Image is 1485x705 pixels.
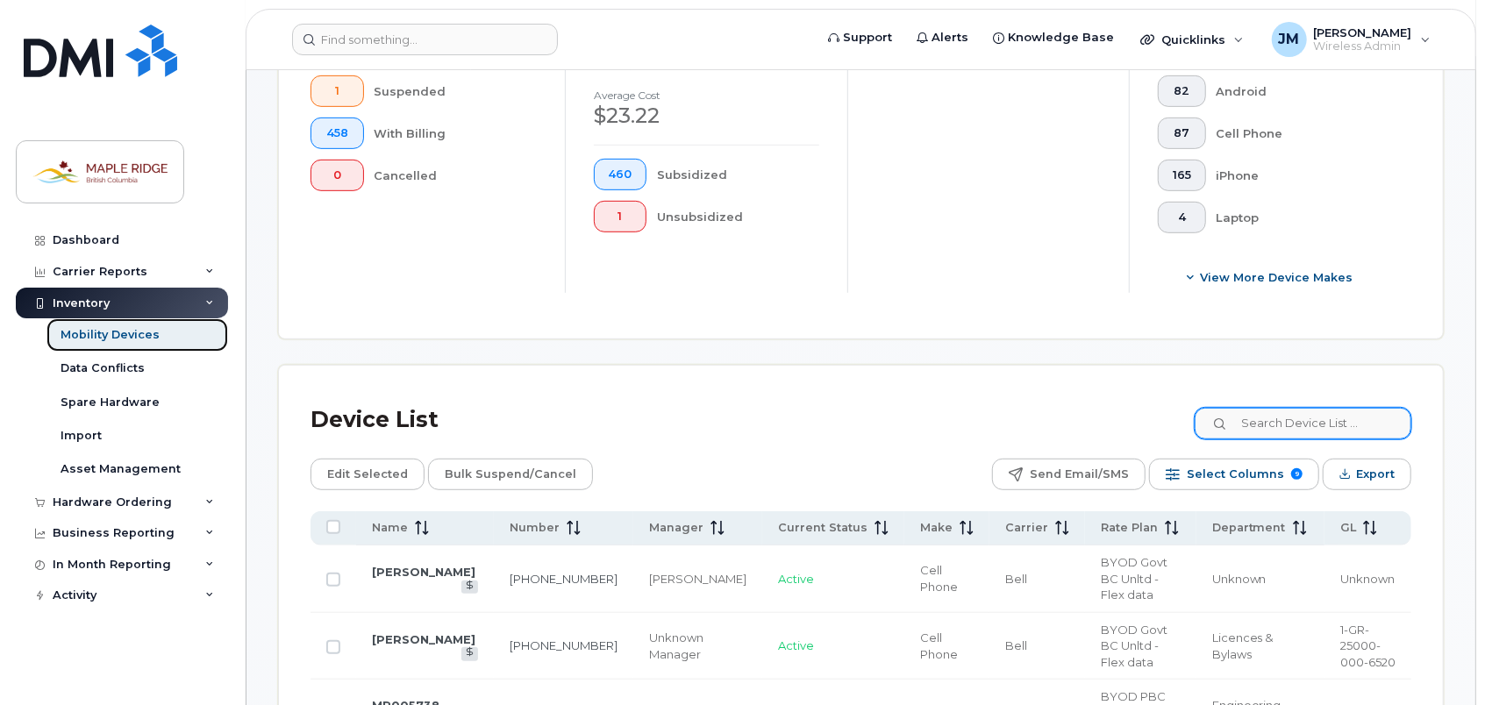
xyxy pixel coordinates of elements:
span: Carrier [1005,520,1048,536]
span: Licences & Bylaws [1212,630,1274,661]
a: Knowledge Base [981,20,1126,55]
span: Department [1212,520,1286,536]
span: 4 [1173,210,1191,224]
div: Laptop [1217,202,1383,233]
span: Current Status [778,520,867,536]
button: Bulk Suspend/Cancel [428,459,593,490]
span: 460 [609,167,632,182]
span: Wireless Admin [1314,39,1412,53]
span: Cell Phone [920,630,958,661]
div: Unknown Manager [649,630,746,662]
h4: Average cost [594,89,819,101]
button: Export [1323,459,1411,490]
button: 1 [311,75,364,107]
span: Edit Selected [327,461,408,488]
div: Device List [311,397,439,443]
a: [PERSON_NAME] [372,565,475,579]
span: Alerts [932,29,968,46]
a: [PERSON_NAME] [372,632,475,646]
div: Jeff Melanson [1260,22,1443,57]
button: 87 [1158,117,1206,149]
a: [PHONE_NUMBER] [510,638,618,652]
span: Unknown [1212,572,1267,586]
button: 460 [594,159,647,190]
span: 1 [325,84,349,98]
div: iPhone [1217,160,1383,191]
span: Active [778,638,814,652]
button: 1 [594,201,647,232]
span: Rate Plan [1101,520,1158,536]
span: Make [920,520,953,536]
button: 0 [311,160,364,191]
span: Number [510,520,560,536]
span: 82 [1173,84,1191,98]
span: Unknown [1340,572,1395,586]
span: View More Device Makes [1200,269,1353,286]
span: 165 [1173,168,1191,182]
span: Active [778,572,814,586]
span: Send Email/SMS [1030,461,1129,488]
div: Suspended [375,75,537,107]
span: Bell [1005,572,1027,586]
div: $23.22 [594,101,819,131]
span: Manager [649,520,703,536]
div: [PERSON_NAME] [649,571,746,587]
div: Cancelled [375,160,537,191]
button: 458 [311,117,364,149]
button: 4 [1158,202,1206,233]
input: Find something... [292,24,558,55]
span: 458 [325,126,349,140]
div: Unsubsidized [657,201,818,232]
span: Bulk Suspend/Cancel [445,461,576,488]
button: Send Email/SMS [992,459,1146,490]
span: BYOD Govt BC Unltd - Flex data [1101,555,1167,602]
span: 1 [609,210,632,224]
span: Cell Phone [920,563,958,594]
button: Select Columns 9 [1149,459,1319,490]
a: View Last Bill [461,580,478,594]
span: GL [1340,520,1356,536]
div: Cell Phone [1217,117,1383,149]
span: Support [843,29,892,46]
div: Subsidized [657,159,818,190]
span: Knowledge Base [1008,29,1114,46]
span: 87 [1173,126,1191,140]
span: 1-GR-25000-000-6520 [1340,623,1396,669]
span: JM [1279,29,1300,50]
span: 0 [325,168,349,182]
button: View More Device Makes [1158,261,1383,293]
span: Name [372,520,408,536]
input: Search Device List ... [1195,408,1411,439]
div: With Billing [375,117,537,149]
span: Export [1356,461,1395,488]
a: Alerts [904,20,981,55]
span: BYOD Govt BC Unltd - Flex data [1101,623,1167,669]
span: Bell [1005,638,1027,652]
button: 82 [1158,75,1206,107]
button: 165 [1158,160,1206,191]
a: [PHONE_NUMBER] [510,572,618,586]
div: Android [1217,75,1383,107]
span: [PERSON_NAME] [1314,25,1412,39]
div: Quicklinks [1128,22,1256,57]
a: Support [816,20,904,55]
button: Edit Selected [311,459,425,490]
a: View Last Bill [461,647,478,660]
span: Select Columns [1187,461,1284,488]
span: 9 [1291,468,1303,480]
span: Quicklinks [1161,32,1225,46]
